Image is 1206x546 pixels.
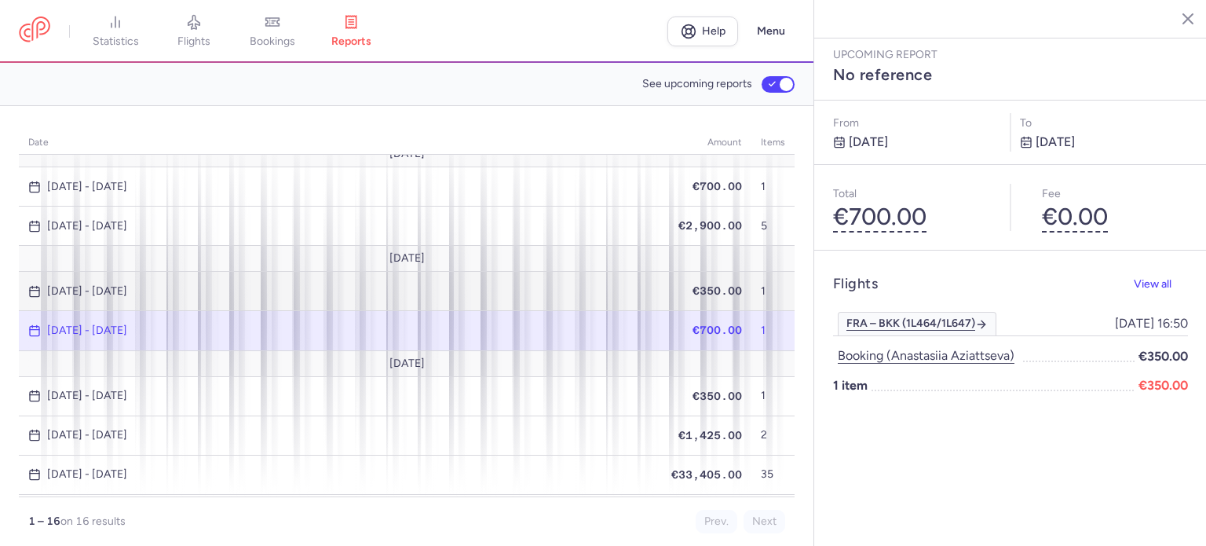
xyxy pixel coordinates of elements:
span: €2,900.00 [678,219,742,232]
p: Fee [1042,184,1188,203]
span: on 16 results [60,515,126,528]
button: Menu [747,16,795,46]
th: items [751,131,795,155]
span: [DATE] [389,357,425,370]
a: FRA – BKK (1L464/1L647) [838,312,996,335]
button: Prev. [696,510,737,533]
th: date [19,131,662,155]
td: 5 [751,207,795,246]
time: [DATE] - [DATE] [47,285,127,298]
a: reports [312,14,390,49]
td: 1 [751,376,795,416]
p: to [1020,113,1188,133]
time: [DATE] - [DATE] [47,220,127,233]
span: statistics [93,35,139,49]
h3: No reference [833,65,1188,84]
p: [DATE] [833,133,1001,152]
button: View all [1117,269,1188,300]
span: Help [702,25,725,37]
span: [DATE] [389,252,425,265]
a: bookings [233,14,312,49]
strong: 1 – 16 [28,515,60,528]
td: 35 [751,455,795,494]
span: €33,405.00 [671,468,742,481]
button: Next [744,510,785,533]
a: statistics [76,14,155,49]
span: €350.00 [1138,346,1188,366]
td: 1 [751,272,795,311]
a: Help [667,16,738,46]
span: €350.00 [1138,376,1188,395]
button: €0.00 [1042,203,1108,231]
span: €350.00 [693,390,742,402]
td: 8 [751,494,795,533]
span: See upcoming reports [642,78,752,90]
time: [DATE] - [DATE] [47,468,127,481]
time: [DATE] - [DATE] [47,324,127,337]
time: [DATE] - [DATE] [47,181,127,193]
span: bookings [250,35,295,49]
button: Booking (anastasiia aziattseva) [833,346,1019,366]
time: [DATE] - [DATE] [47,429,127,442]
button: €700.00 [833,203,926,231]
p: [DATE] [1020,133,1188,152]
td: 1 [751,167,795,207]
th: amount [662,131,751,155]
span: reports [331,35,371,49]
p: 1 item [833,376,1188,395]
td: 2 [751,416,795,455]
span: [DATE] 16:50 [1115,317,1188,331]
span: Upcoming report [833,48,937,61]
span: €700.00 [693,180,742,192]
span: €350.00 [693,284,742,297]
time: [DATE] - [DATE] [47,390,127,402]
span: flights [177,35,210,49]
td: 1 [751,311,795,350]
a: flights [155,14,233,49]
p: Total [833,184,979,203]
a: CitizenPlane red outlined logo [19,16,50,46]
span: €700.00 [693,324,742,336]
span: €1,425.00 [678,429,742,442]
p: From [833,113,1001,133]
h4: Flights [833,275,878,293]
span: View all [1134,278,1171,290]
